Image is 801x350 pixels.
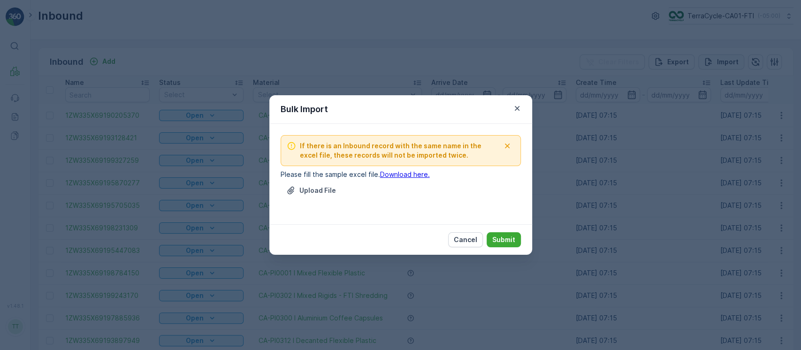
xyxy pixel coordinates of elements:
button: Submit [487,232,521,247]
p: Upload File [299,186,336,195]
p: Please fill the sample excel file. [281,170,521,179]
button: Upload File [281,183,342,198]
span: If there is an Inbound record with the same name in the excel file, these records will not be imp... [300,141,500,160]
a: Download here. [380,170,430,178]
button: Cancel [448,232,483,247]
p: Submit [492,235,515,244]
p: Cancel [454,235,477,244]
p: Bulk Import [281,103,328,116]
